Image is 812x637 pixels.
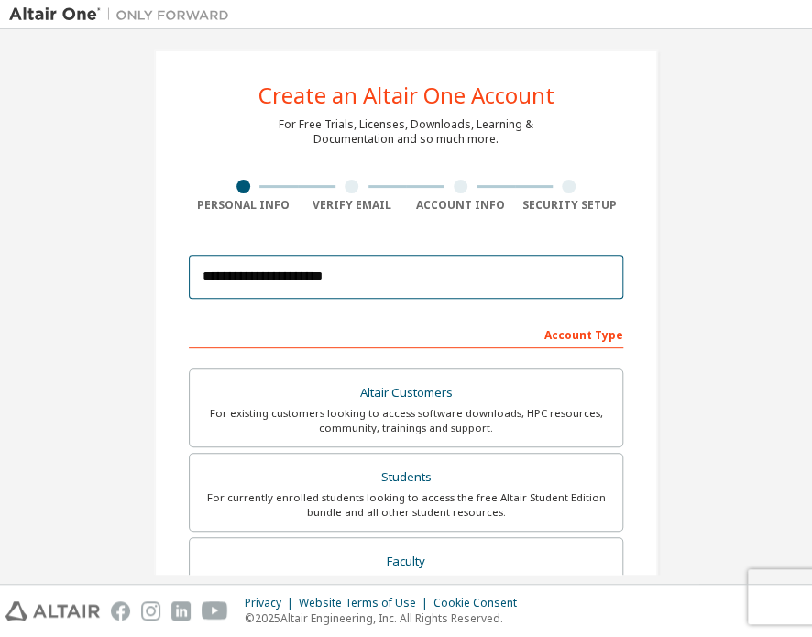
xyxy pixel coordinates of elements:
img: instagram.svg [141,601,160,621]
p: © 2025 Altair Engineering, Inc. All Rights Reserved. [245,610,528,626]
img: facebook.svg [111,601,130,621]
div: Verify Email [298,198,407,213]
div: Security Setup [515,198,624,213]
div: Cookie Consent [433,596,528,610]
div: Website Terms of Use [299,596,433,610]
div: For existing customers looking to access software downloads, HPC resources, community, trainings ... [201,406,611,435]
div: For faculty & administrators of academic institutions administering students and accessing softwa... [201,574,611,603]
img: youtube.svg [202,601,228,621]
div: Account Info [406,198,515,213]
div: Faculty [201,549,611,575]
div: Personal Info [189,198,298,213]
img: linkedin.svg [171,601,191,621]
div: Altair Customers [201,380,611,406]
img: Altair One [9,5,238,24]
div: Students [201,465,611,490]
div: Account Type [189,319,623,348]
div: For Free Trials, Licenses, Downloads, Learning & Documentation and so much more. [279,117,533,147]
div: For currently enrolled students looking to access the free Altair Student Edition bundle and all ... [201,490,611,520]
div: Privacy [245,596,299,610]
div: Create an Altair One Account [258,84,554,106]
img: altair_logo.svg [5,601,100,621]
